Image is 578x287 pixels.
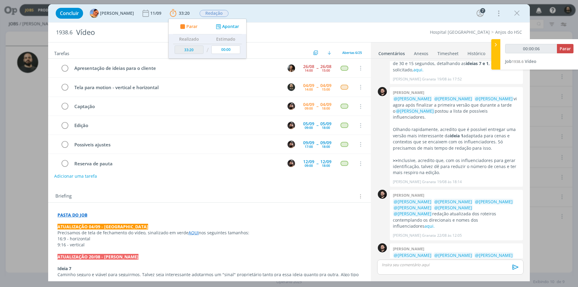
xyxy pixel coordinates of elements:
p: [PERSON_NAME] Granata [393,179,436,185]
div: Edição [72,122,282,129]
th: Realizado [173,34,205,44]
div: 15:00 [322,69,330,72]
a: Timesheet [437,48,459,57]
button: B [287,64,296,73]
div: 26/08 [320,64,331,69]
span: @[PERSON_NAME] [434,252,472,258]
span: @[PERSON_NAME] [434,96,472,101]
span: Concluir [60,11,79,16]
div: 04/09 [320,83,331,88]
img: P [287,83,295,91]
img: B [287,122,295,129]
span: Vídeo [525,58,536,64]
div: 09/09 [303,141,314,145]
span: @[PERSON_NAME] [394,211,431,217]
strong: ATUALIZAÇÃO 20/08 - [PERSON_NAME] [57,254,138,260]
strong: >> [393,158,398,163]
button: L[PERSON_NAME] [90,9,134,18]
div: 09/09 [320,141,331,145]
span: @[PERSON_NAME] [434,199,472,204]
strong: PASTA DO JOB [57,212,87,218]
button: Concluir [56,8,83,19]
img: B [287,64,295,72]
div: 12/09 [320,160,331,164]
button: 33:20 [168,8,191,18]
img: L [90,9,99,18]
button: Apontar [214,23,239,30]
strong: ideias 7 e 1 [466,61,489,66]
span: @[PERSON_NAME] [394,96,431,101]
button: P [287,83,296,92]
span: 19/08 às 17:52 [437,76,462,82]
span: Briefing [55,192,72,200]
span: -- [316,66,318,70]
span: @[PERSON_NAME] [475,252,513,258]
div: 18:00 [322,164,330,167]
span: Abertas 6/25 [342,50,362,55]
strong: ATUALIZAÇÃO 04/09 - [GEOGRAPHIC_DATA] [57,224,148,229]
span: Parar [186,24,197,29]
p: 9:16 - vertical [57,242,362,248]
div: 14:00 [305,69,313,72]
p: 16:9 - horizontal [57,236,362,242]
button: B [287,159,296,168]
p: redação atualizada [393,252,520,271]
img: B [378,243,387,252]
a: aqui. [424,223,435,229]
p: Olhando rapidamente, acredito que é possível entregar uma versão mais interessante da adaptada pa... [393,126,520,151]
button: Redação [199,10,229,17]
ul: 33:20 [168,19,247,59]
img: arrow-down.svg [328,51,331,55]
img: B [287,141,295,148]
div: 04/09 [303,102,314,107]
span: -- [316,104,318,108]
div: 09:00 [305,107,313,110]
td: / [205,44,210,56]
div: 11/09 [150,11,163,15]
strong: ideia 1 [450,133,463,139]
th: Estimado [210,34,242,44]
div: Vídeo [74,25,325,40]
a: Histórico [467,48,486,57]
p: [PERSON_NAME] Granata [393,233,436,238]
button: Parar [557,44,573,53]
span: @[PERSON_NAME] [394,199,431,204]
p: Precisamos de tela de fechamento do vídeo, sinalizado em verde nos seguintes tamanhos: [57,230,362,236]
span: -- [316,85,318,89]
span: -- [316,161,318,166]
div: 05/09 [303,122,314,126]
a: Hospital [GEOGRAPHIC_DATA] [430,29,490,35]
span: -- [316,123,318,127]
span: @[PERSON_NAME] [394,252,431,258]
p: vi agora após finalizar a primeira versão que durante a tarde o postou a lista de possíveis influ... [393,96,520,120]
span: @[PERSON_NAME] [396,108,434,114]
b: [PERSON_NAME] [393,246,424,251]
a: AQUI [188,230,199,236]
span: [PERSON_NAME] [100,11,134,15]
button: B [287,102,296,111]
div: 18:00 [322,145,330,148]
div: Reserva de pauta [72,160,282,167]
div: 04/09 [303,83,314,88]
button: B [287,121,296,130]
div: 09:00 [305,164,313,167]
span: 19/08 às 18:14 [437,179,462,185]
div: 14:00 [305,88,313,91]
span: Parar [560,46,571,51]
span: 22/08 às 12:05 [437,233,462,238]
div: 17:00 [305,145,313,148]
div: 7 [480,8,485,13]
div: 05/09 [320,122,331,126]
div: 26/08 [303,64,314,69]
button: B [287,140,296,149]
p: redação atualizada dos roteiros contemplando os direcionais e nomes dos influenciadores [393,199,520,229]
div: Captação [72,103,282,110]
span: @[PERSON_NAME] [475,96,513,101]
img: B [378,190,387,199]
div: 12/09 [303,160,314,164]
span: @[PERSON_NAME] [394,205,431,211]
div: Anexos [414,51,428,57]
span: 1938.6 [56,29,73,36]
p: Inclusive, acredito que, com os influenciadores para gerar identificação, talvez dê para reduzir ... [393,158,520,176]
p: Caminho seguro e viável para seguirmos. Talvez seja interessante adotarmos um "sinal" proprietári... [57,272,362,284]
